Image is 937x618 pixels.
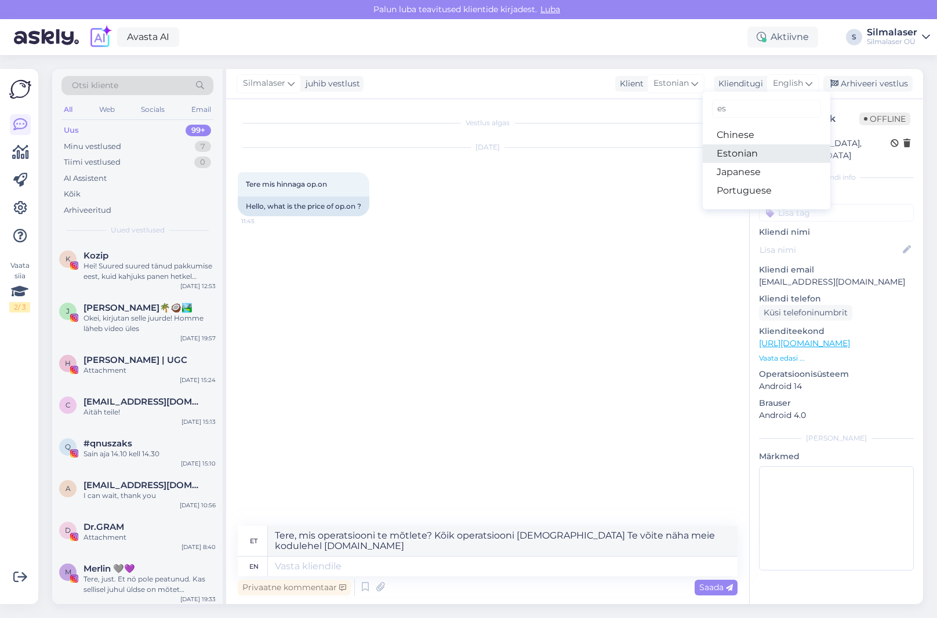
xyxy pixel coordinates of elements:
[9,78,31,100] img: Askly Logo
[111,225,165,235] span: Uued vestlused
[83,407,216,417] div: Aitäh teile!
[759,293,914,305] p: Kliendi telefon
[66,484,71,493] span: a
[759,450,914,463] p: Märkmed
[760,243,900,256] input: Lisa nimi
[823,76,913,92] div: Arhiveeri vestlus
[747,27,818,48] div: Aktiivne
[703,181,830,200] a: Portuguese
[238,580,351,595] div: Privaatne kommentaar
[238,197,369,216] div: Hello, what is the price of op.on ?
[759,353,914,363] p: Vaata edasi ...
[241,217,285,226] span: 11:45
[65,526,71,535] span: D
[699,582,733,592] span: Saada
[759,368,914,380] p: Operatsioonisüsteem
[301,78,360,90] div: juhib vestlust
[83,438,132,449] span: #qnuszaks
[703,163,830,181] a: Japanese
[773,77,803,90] span: English
[88,25,112,49] img: explore-ai
[83,490,216,501] div: I can wait, thank you
[846,29,862,45] div: S
[759,433,914,443] div: [PERSON_NAME]
[180,595,216,604] div: [DATE] 19:33
[83,397,204,407] span: Caroline48250@hotmail.com
[61,102,75,117] div: All
[83,365,216,376] div: Attachment
[249,557,259,576] div: en
[712,100,821,118] input: Kirjuta, millist tag'i otsid
[117,27,179,47] a: Avasta AI
[83,303,193,313] span: Janete Aas🌴🥥🏞️
[759,380,914,392] p: Android 14
[189,102,213,117] div: Email
[653,77,689,90] span: Estonian
[250,531,257,551] div: et
[867,28,930,46] a: SilmalaserSilmalaser OÜ
[238,118,738,128] div: Vestlus algas
[65,568,71,576] span: M
[181,543,216,551] div: [DATE] 8:40
[83,449,216,459] div: Sain aja 14.10 kell 14.30
[139,102,167,117] div: Socials
[83,261,216,282] div: Hei! Suured suured tänud pakkumise eest, kuid kahjuks panen hetkel silmaopi teekonna pausile ja v...
[759,204,914,221] input: Lisa tag
[83,532,216,543] div: Attachment
[867,37,917,46] div: Silmalaser OÜ
[268,526,738,556] textarea: Tere, mis operatsiooni te mõtlete? Kõik operatsiooni [DEMOGRAPHIC_DATA] Te võite näha meie kodule...
[83,522,124,532] span: Dr.GRAM
[195,141,211,152] div: 7
[64,141,121,152] div: Minu vestlused
[759,172,914,183] div: Kliendi info
[64,173,107,184] div: AI Assistent
[759,190,914,202] p: Kliendi tag'id
[537,4,564,14] span: Luba
[759,325,914,337] p: Klienditeekond
[615,78,644,90] div: Klient
[180,334,216,343] div: [DATE] 19:57
[181,459,216,468] div: [DATE] 15:10
[703,144,830,163] a: Estonian
[186,125,211,136] div: 99+
[703,126,830,144] a: Chinese
[83,313,216,334] div: Okei, kirjutan selle juurde! Homme läheb video üles
[759,397,914,409] p: Brauser
[759,264,914,276] p: Kliendi email
[64,157,121,168] div: Tiimi vestlused
[83,355,187,365] span: Helge Kalde | UGC
[180,501,216,510] div: [DATE] 10:56
[243,77,285,90] span: Silmalaser
[64,125,79,136] div: Uus
[83,574,216,595] div: Tere, just. Et nö pole peatunud. Kas sellisel juhul üldse on mõtet kontrollida, kas sobiksin oper...
[180,282,216,290] div: [DATE] 12:53
[246,180,327,188] span: Tere mis hinnaga op.on
[83,564,135,574] span: Merlin 🩶💜
[66,255,71,263] span: K
[66,307,70,315] span: J
[9,302,30,312] div: 2 / 3
[238,142,738,152] div: [DATE]
[9,260,30,312] div: Vaata siia
[180,376,216,384] div: [DATE] 15:24
[759,409,914,421] p: Android 4.0
[72,79,118,92] span: Otsi kliente
[64,205,111,216] div: Arhiveeritud
[759,276,914,288] p: [EMAIL_ADDRESS][DOMAIN_NAME]
[867,28,917,37] div: Silmalaser
[83,480,204,490] span: aulikkihellberg@hotmail.com
[714,78,763,90] div: Klienditugi
[64,188,81,200] div: Kõik
[859,112,910,125] span: Offline
[66,401,71,409] span: C
[97,102,117,117] div: Web
[65,359,71,368] span: H
[759,338,850,348] a: [URL][DOMAIN_NAME]
[759,226,914,238] p: Kliendi nimi
[194,157,211,168] div: 0
[83,250,108,261] span: Kozip
[65,442,71,451] span: q
[181,417,216,426] div: [DATE] 15:13
[759,305,852,321] div: Küsi telefoninumbrit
